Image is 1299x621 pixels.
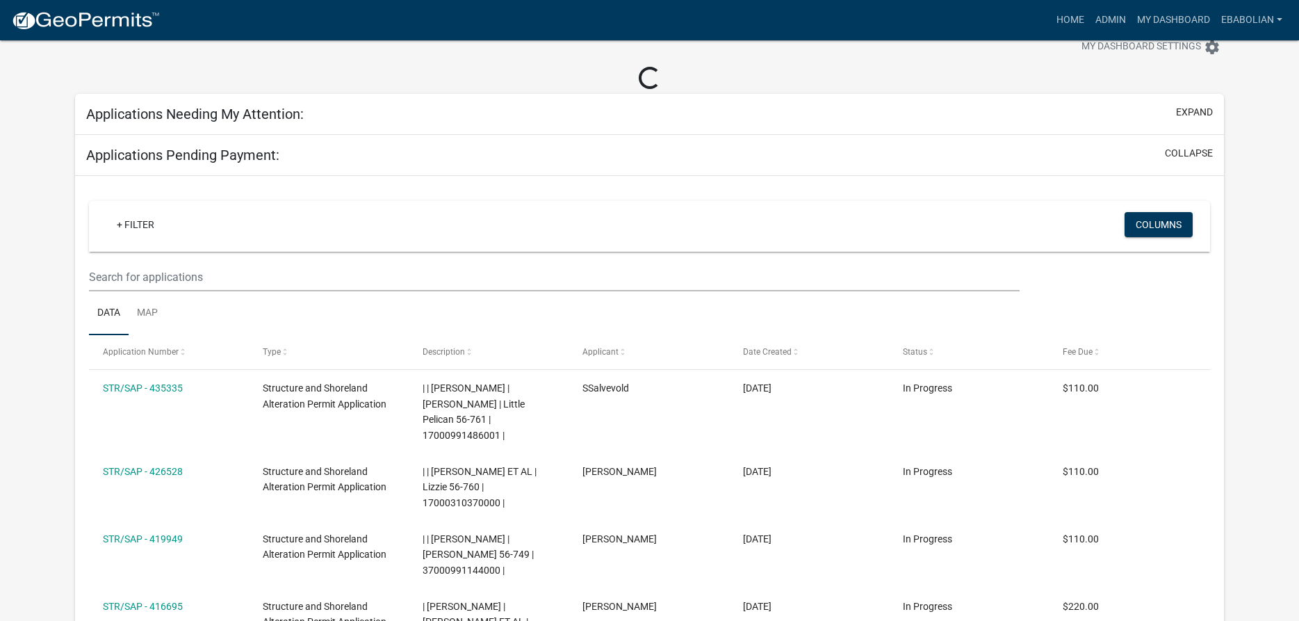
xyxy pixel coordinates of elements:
[1070,33,1232,61] button: My Dashboard Settingssettings
[103,533,183,545] a: STR/SAP - 419949
[1063,466,1099,477] span: $110.00
[1204,39,1220,56] i: settings
[743,601,771,612] span: 05/06/2025
[1131,7,1216,33] a: My Dashboard
[106,212,165,237] a: + Filter
[1125,212,1193,237] button: Columns
[1090,7,1131,33] a: Admin
[103,382,183,394] a: STR/SAP - 435335
[409,335,569,369] datatable-header-cell: Description
[86,106,304,122] h5: Applications Needing My Attention:
[1165,146,1213,161] button: collapse
[903,347,927,357] span: Status
[582,466,657,477] span: Kenneth Rickie Lyden
[582,382,629,394] span: SSalvevold
[263,347,281,357] span: Type
[103,347,179,357] span: Application Number
[903,601,952,612] span: In Progress
[730,335,890,369] datatable-header-cell: Date Created
[423,382,525,441] span: | | MICHAEL D SALVEVOLD | STACY L SALVEVOLD | Little Pelican 56-761 | 17000991486001 |
[250,335,409,369] datatable-header-cell: Type
[582,533,657,545] span: Beth Kvare Lang
[1216,7,1288,33] a: ebabolian
[743,533,771,545] span: 05/12/2025
[263,382,386,410] span: Structure and Shoreland Alteration Permit Application
[86,147,279,163] h5: Applications Pending Payment:
[423,347,465,357] span: Description
[263,466,386,493] span: Structure and Shoreland Alteration Permit Application
[1063,382,1099,394] span: $110.00
[1063,347,1093,357] span: Fee Due
[890,335,1049,369] datatable-header-cell: Status
[582,601,657,612] span: Darrin Riley
[903,466,952,477] span: In Progress
[89,263,1019,291] input: Search for applications
[743,466,771,477] span: 05/27/2025
[569,335,729,369] datatable-header-cell: Applicant
[1081,39,1201,56] span: My Dashboard Settings
[423,466,537,509] span: | | CODY L LYDEN ET AL | Lizzie 56-760 | 17000310370000 |
[103,601,183,612] a: STR/SAP - 416695
[89,335,249,369] datatable-header-cell: Application Number
[1176,105,1213,120] button: expand
[129,291,166,336] a: Map
[903,533,952,545] span: In Progress
[1063,533,1099,545] span: $110.00
[89,291,129,336] a: Data
[1063,601,1099,612] span: $220.00
[582,347,619,357] span: Applicant
[743,382,771,394] span: 06/12/2025
[103,466,183,477] a: STR/SAP - 426528
[1051,7,1090,33] a: Home
[1049,335,1209,369] datatable-header-cell: Fee Due
[903,382,952,394] span: In Progress
[423,533,534,576] span: | | TAYLOR M LANG | Crystal 56-749 | 37000991144000 |
[263,533,386,560] span: Structure and Shoreland Alteration Permit Application
[743,347,792,357] span: Date Created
